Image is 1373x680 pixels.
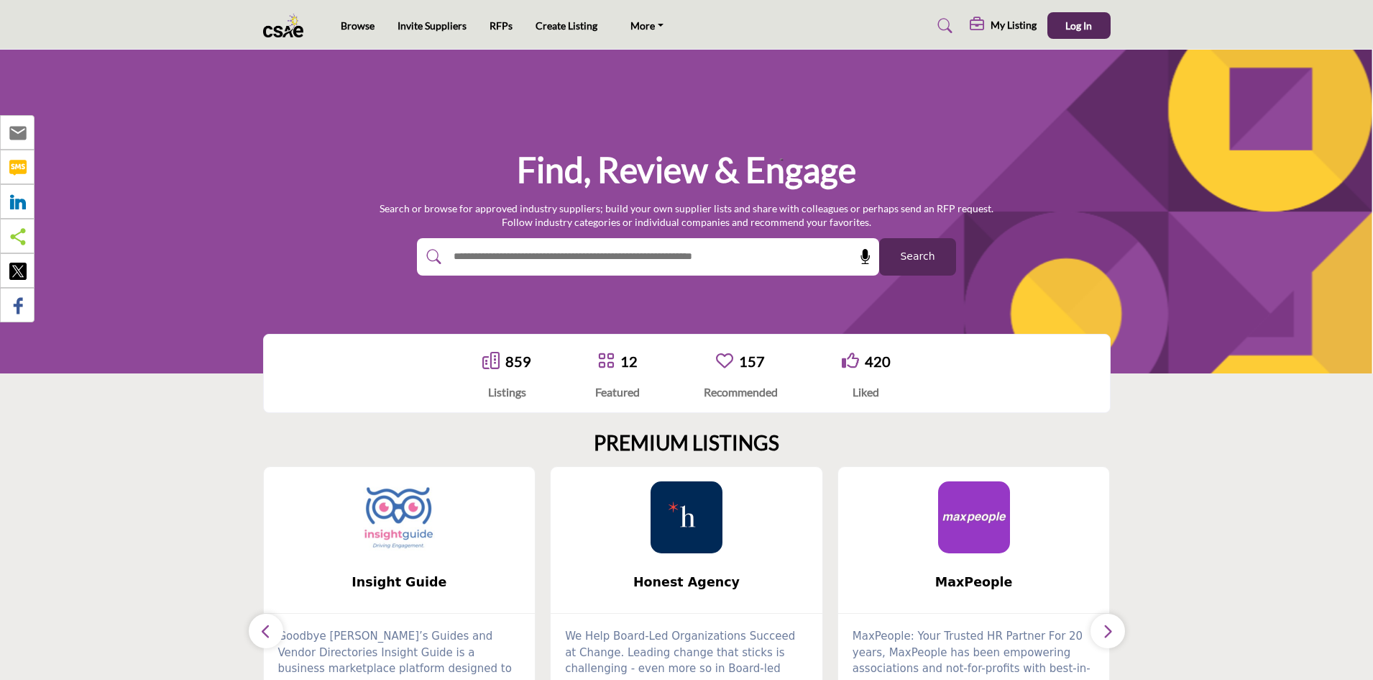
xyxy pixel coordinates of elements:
[716,352,733,371] a: Go to Recommended
[704,384,778,401] div: Recommended
[865,353,891,370] a: 420
[341,19,375,32] a: Browse
[572,573,801,591] span: Honest Agency
[924,14,962,37] a: Search
[879,238,956,276] button: Search
[991,19,1037,32] h5: My Listing
[482,384,531,401] div: Listings
[517,148,856,192] h1: Find, Review & Engage
[263,14,311,37] img: Site Logo
[842,384,891,401] div: Liked
[838,563,1110,602] a: MaxPeople
[597,352,615,371] a: Go to Featured
[651,481,722,553] img: Honest Agency
[380,201,993,230] p: Search or browse for approved industry suppliers; build your own supplier lists and share with co...
[1047,12,1111,39] button: Log In
[620,353,638,370] a: 12
[620,16,674,36] a: More
[285,563,514,602] b: Insight Guide
[505,353,531,370] a: 859
[572,563,801,602] b: Honest Agency
[1065,19,1092,32] span: Log In
[970,17,1037,35] div: My Listing
[842,352,859,369] i: Go to Liked
[594,431,779,455] h2: PREMIUM LISTINGS
[363,481,435,553] img: Insight Guide
[398,19,467,32] a: Invite Suppliers
[938,481,1010,553] img: MaxPeople
[490,19,513,32] a: RFPs
[551,563,822,602] a: Honest Agency
[860,573,1088,591] span: MaxPeople
[900,249,935,264] span: Search
[595,384,640,401] div: Featured
[536,19,597,32] a: Create Listing
[264,563,536,602] a: Insight Guide
[860,563,1088,602] b: MaxPeople
[285,573,514,591] span: Insight Guide
[739,353,765,370] a: 157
